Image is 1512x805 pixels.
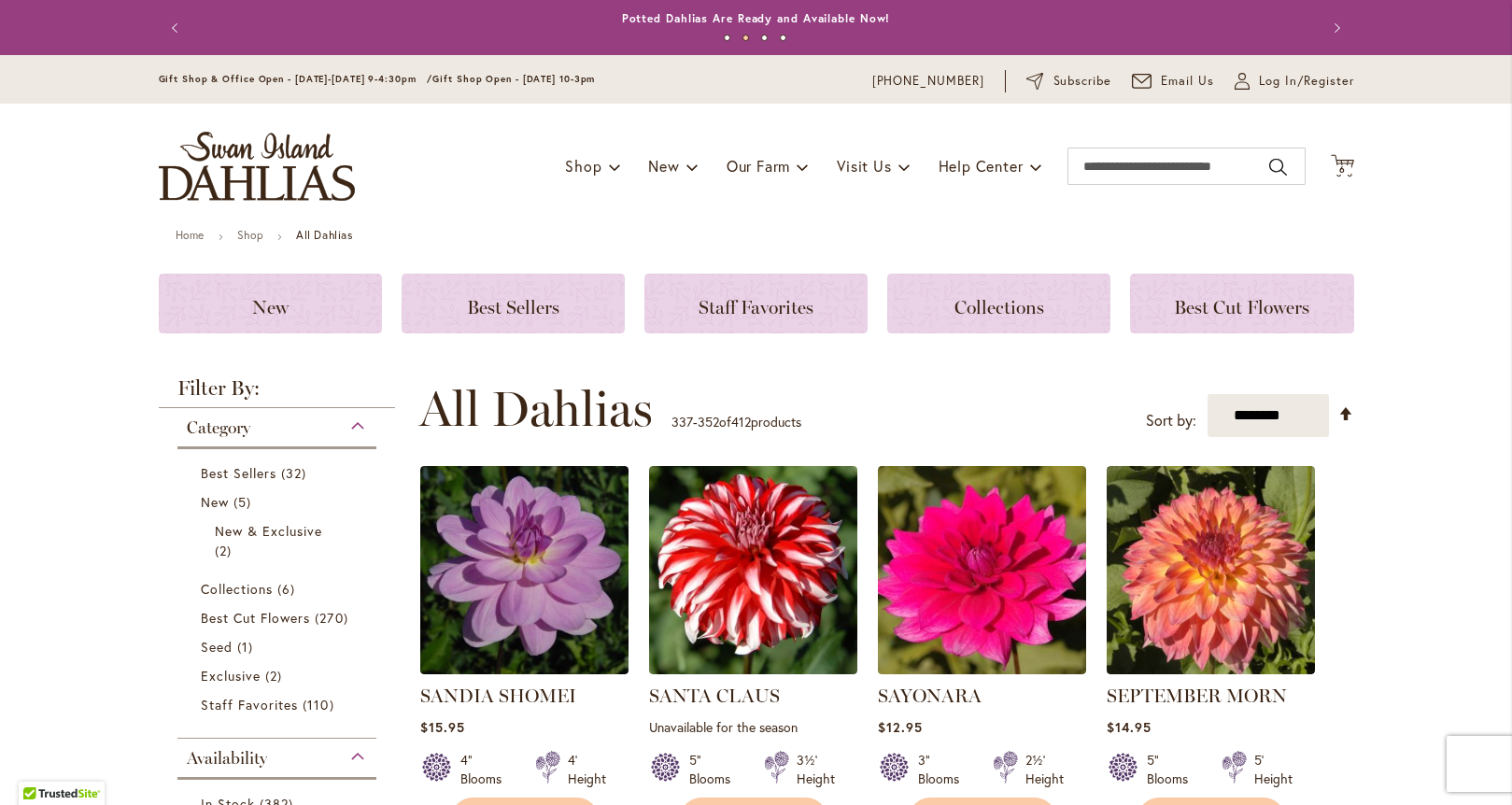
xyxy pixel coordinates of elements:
img: SANTA CLAUS [649,466,857,674]
a: [PHONE_NUMBER] [872,72,985,91]
span: Email Us [1161,72,1214,91]
img: SANDIA SHOMEI [420,466,629,674]
div: 4" Blooms [460,751,513,788]
span: 337 [671,413,693,431]
span: New [201,493,229,511]
span: Shop [565,156,601,176]
a: Best Sellers [201,463,359,483]
p: - of products [671,407,801,437]
a: Subscribe [1026,72,1111,91]
a: SANTA CLAUS [649,660,857,678]
span: Exclusive [201,667,261,685]
div: 5" Blooms [1147,751,1199,788]
span: $15.95 [420,718,465,736]
span: Staff Favorites [201,696,299,713]
span: Subscribe [1053,72,1112,91]
span: Help Center [939,156,1024,176]
span: 6 [1339,163,1346,176]
a: Staff Favorites [201,695,359,714]
iframe: Launch Accessibility Center [14,739,66,791]
span: 352 [698,413,719,431]
span: 6 [277,579,300,599]
span: All Dahlias [419,381,653,437]
a: store logo [159,132,355,201]
span: New [252,296,289,318]
div: 3½' Height [797,751,835,788]
a: Best Cut Flowers [201,608,359,628]
span: 412 [731,413,751,431]
span: Log In/Register [1259,72,1354,91]
a: SANTA CLAUS [649,685,780,707]
span: Category [187,417,250,438]
img: SAYONARA [878,466,1086,674]
a: Best Sellers [402,274,625,333]
a: SEPTEMBER MORN [1107,685,1287,707]
strong: Filter By: [159,378,396,408]
a: Collections [201,579,359,599]
span: 270 [315,608,352,628]
button: Previous [159,9,196,47]
div: 5" Blooms [689,751,742,788]
span: $12.95 [878,718,923,736]
button: 3 of 4 [761,35,768,41]
a: Seed [201,637,359,657]
a: Collections [887,274,1110,333]
button: 4 of 4 [780,35,786,41]
span: 110 [303,695,338,714]
span: Best Cut Flowers [201,609,311,627]
a: September Morn [1107,660,1315,678]
span: Gift Shop Open - [DATE] 10-3pm [432,73,595,85]
span: 2 [215,541,236,560]
span: Collections [954,296,1044,318]
span: Visit Us [837,156,891,176]
div: 2½' Height [1025,751,1064,788]
span: Best Sellers [201,464,277,482]
button: 1 of 4 [724,35,730,41]
span: New [648,156,679,176]
span: Seed [201,638,233,656]
a: SAYONARA [878,685,982,707]
a: Potted Dahlias Are Ready and Available Now! [622,11,891,25]
label: Sort by: [1146,403,1196,438]
span: New & Exclusive [215,522,323,540]
span: 5 [233,492,256,512]
div: 3" Blooms [918,751,970,788]
button: 6 [1331,154,1354,179]
a: New [201,492,359,512]
span: $14.95 [1107,718,1152,736]
button: 2 of 4 [742,35,749,41]
span: Staff Favorites [699,296,813,318]
span: 1 [237,637,258,657]
a: SAYONARA [878,660,1086,678]
span: Our Farm [727,156,790,176]
a: Exclusive [201,666,359,685]
a: SANDIA SHOMEI [420,660,629,678]
img: September Morn [1107,466,1315,674]
button: Next [1317,9,1354,47]
span: Best Cut Flowers [1174,296,1309,318]
a: New [159,274,382,333]
div: 4' Height [568,751,606,788]
span: Best Sellers [467,296,559,318]
div: 5' Height [1254,751,1293,788]
a: Home [176,228,205,242]
p: Unavailable for the season [649,718,857,736]
span: Gift Shop & Office Open - [DATE]-[DATE] 9-4:30pm / [159,73,433,85]
span: 2 [265,666,287,685]
span: Collections [201,580,274,598]
strong: All Dahlias [296,228,353,242]
a: Shop [237,228,263,242]
span: 32 [281,463,311,483]
a: New &amp; Exclusive [215,521,345,560]
span: Availability [187,748,267,769]
a: Email Us [1132,72,1214,91]
a: Log In/Register [1235,72,1354,91]
a: Staff Favorites [644,274,868,333]
a: Best Cut Flowers [1130,274,1353,333]
a: SANDIA SHOMEI [420,685,576,707]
